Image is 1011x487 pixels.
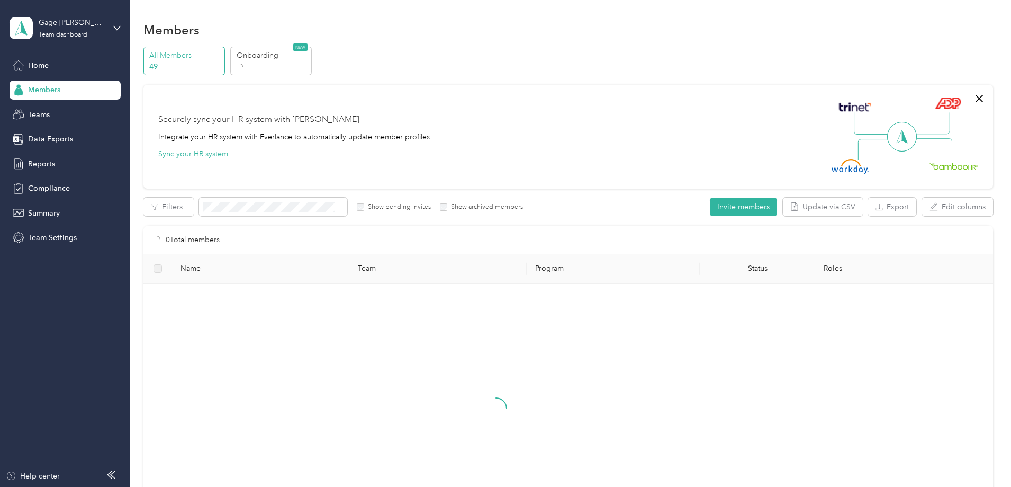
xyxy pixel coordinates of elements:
span: Home [28,60,49,71]
p: 49 [149,61,221,72]
h1: Members [143,24,200,36]
img: Line Right Down [915,138,952,161]
img: BambooHR [929,162,978,170]
img: ADP [935,97,961,109]
div: Securely sync your HR system with [PERSON_NAME] [158,113,359,126]
span: Compliance [28,183,70,194]
iframe: Everlance-gr Chat Button Frame [952,428,1011,487]
span: NEW [293,43,308,51]
img: Trinet [836,100,873,114]
th: Name [172,254,349,284]
img: Line Left Up [854,112,891,135]
img: Line Right Up [913,112,950,135]
p: All Members [149,50,221,61]
button: Edit columns [922,198,993,216]
button: Help center [6,471,60,482]
p: 0 Total members [166,234,220,246]
th: Status [700,254,815,284]
label: Show pending invites [364,202,431,212]
span: Data Exports [28,134,73,145]
th: Program [527,254,700,284]
th: Team [349,254,527,284]
span: Summary [28,208,60,219]
button: Filters [143,198,194,216]
span: Members [28,84,60,95]
div: Gage [PERSON_NAME] Team [39,17,105,28]
img: Workday [832,159,869,174]
p: Onboarding [237,50,309,61]
span: Name [180,264,341,273]
div: Team dashboard [39,32,87,38]
th: Roles [815,254,992,284]
span: Team Settings [28,232,77,243]
label: Show archived members [447,202,523,212]
button: Update via CSV [783,198,863,216]
button: Sync your HR system [158,148,228,160]
img: Line Left Down [857,138,895,160]
button: Export [868,198,916,216]
span: Reports [28,158,55,170]
span: Teams [28,109,50,120]
button: Invite members [710,198,777,216]
div: Integrate your HR system with Everlance to automatically update member profiles. [158,131,432,143]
